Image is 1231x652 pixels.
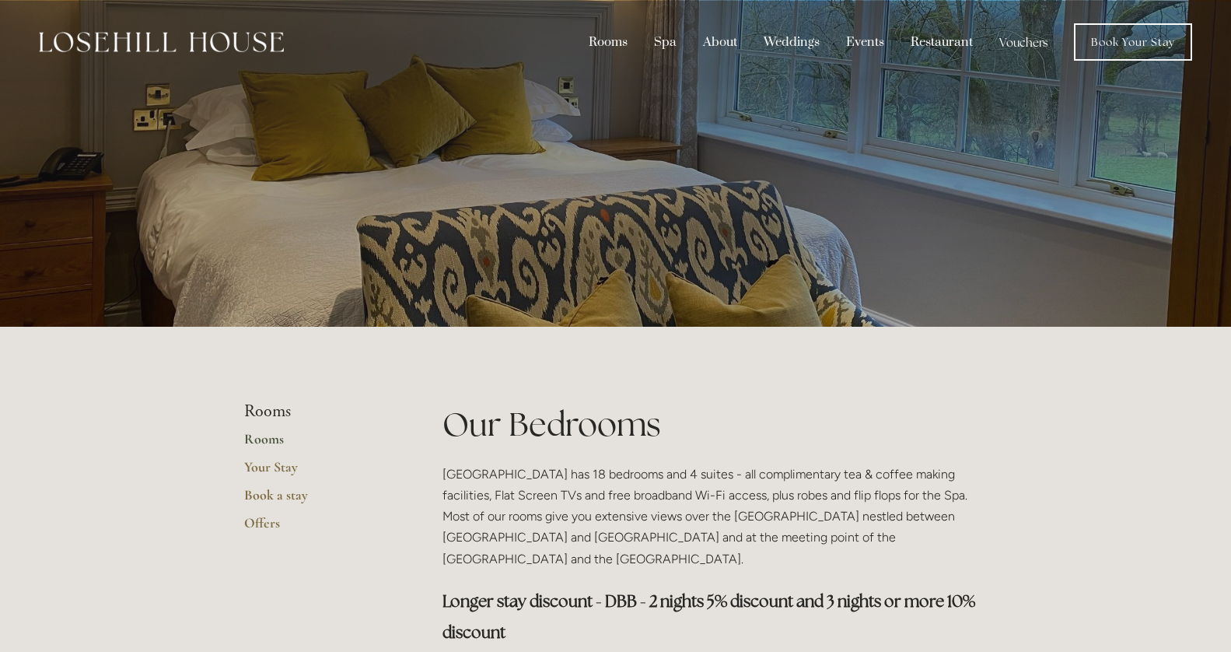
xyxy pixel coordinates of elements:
[899,27,984,57] div: Restaurant
[691,27,749,57] div: About
[244,401,393,422] li: Rooms
[244,430,393,458] a: Rooms
[442,591,978,643] strong: Longer stay discount - DBB - 2 nights 5% discount and 3 nights or more 10% discount
[244,514,393,542] a: Offers
[642,27,688,57] div: Spa
[244,458,393,486] a: Your Stay
[39,32,284,52] img: Losehill House
[442,401,988,447] h1: Our Bedrooms
[244,486,393,514] a: Book a stay
[1074,23,1192,61] a: Book Your Stay
[442,464,988,570] p: [GEOGRAPHIC_DATA] has 18 bedrooms and 4 suites - all complimentary tea & coffee making facilities...
[752,27,831,57] div: Weddings
[988,27,1060,57] a: Vouchers
[834,27,896,57] div: Events
[577,27,639,57] div: Rooms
